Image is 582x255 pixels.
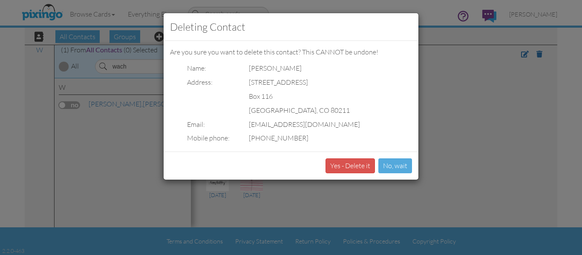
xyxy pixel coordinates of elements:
td: [PERSON_NAME] [232,61,362,75]
td: Mobile phone: [170,131,232,145]
button: Yes - Delete it [326,158,375,173]
td: Email: [170,117,232,132]
td: [PHONE_NUMBER] [232,131,362,145]
td: [GEOGRAPHIC_DATA], CO 80211 [232,103,362,117]
td: Name: [170,61,232,75]
h3: Deleting Contact [170,20,412,34]
p: Are you sure you want to delete this contact? This CANNOT be undone! [170,47,412,57]
button: No, wait [378,158,412,173]
td: [EMAIL_ADDRESS][DOMAIN_NAME] [232,117,362,132]
td: Box 116 [232,89,362,103]
td: [STREET_ADDRESS] [232,75,362,89]
td: Address: [170,75,232,89]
